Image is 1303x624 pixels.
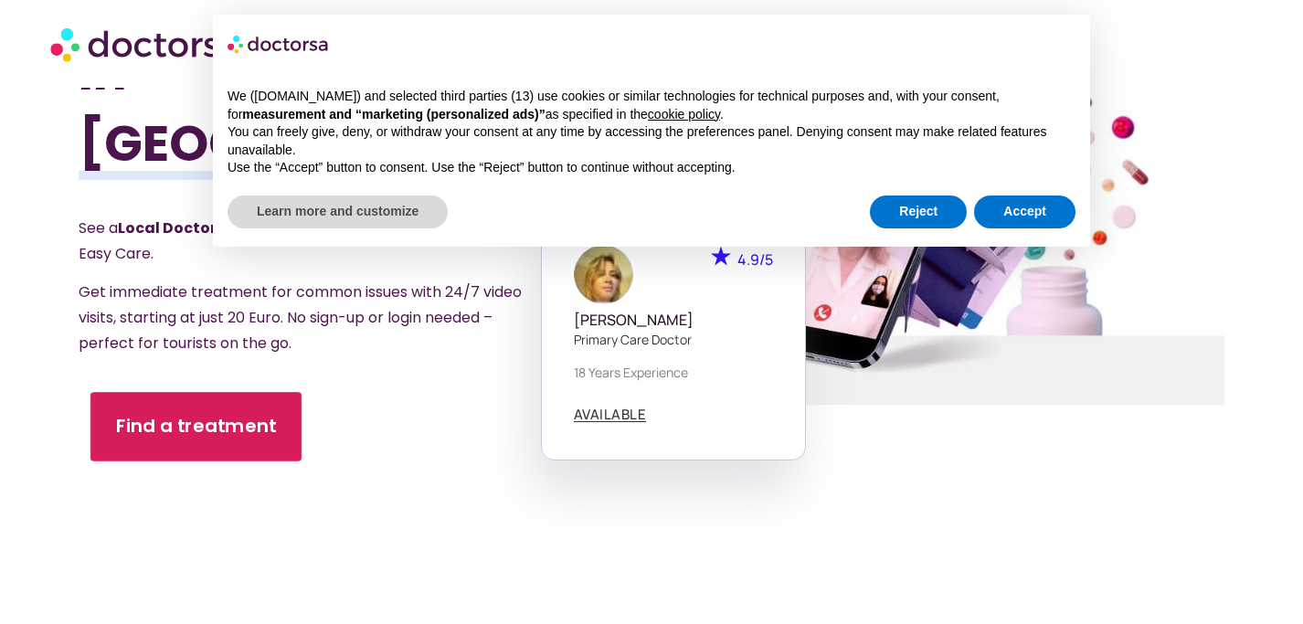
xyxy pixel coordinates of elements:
span: Find a treatment [115,413,276,439]
img: logo [228,29,330,58]
span: See a Online in [GEOGRAPHIC_DATA] – Fast and Easy Care. [79,217,521,264]
span: Get immediate treatment for common issues with 24/7 video visits, starting at just 20 Euro. No si... [79,281,522,354]
a: Find a treatment [90,392,301,461]
h5: [PERSON_NAME] [574,312,773,329]
button: Accept [974,196,1075,228]
p: We ([DOMAIN_NAME]) and selected third parties (13) use cookies or similar technologies for techni... [228,88,1075,123]
button: Learn more and customize [228,196,448,228]
strong: Local Doctor [118,217,217,238]
span: AVAILABLE [574,407,647,421]
a: AVAILABLE [574,407,647,422]
strong: measurement and “marketing (personalized ads)” [242,107,545,122]
p: Primary care doctor [574,330,773,349]
a: cookie policy [648,107,720,122]
p: You can freely give, deny, or withdraw your consent at any time by accessing the preferences pane... [228,123,1075,159]
p: Use the “Accept” button to consent. Use the “Reject” button to continue without accepting. [228,159,1075,177]
button: Reject [870,196,967,228]
p: 18 years experience [574,363,773,382]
